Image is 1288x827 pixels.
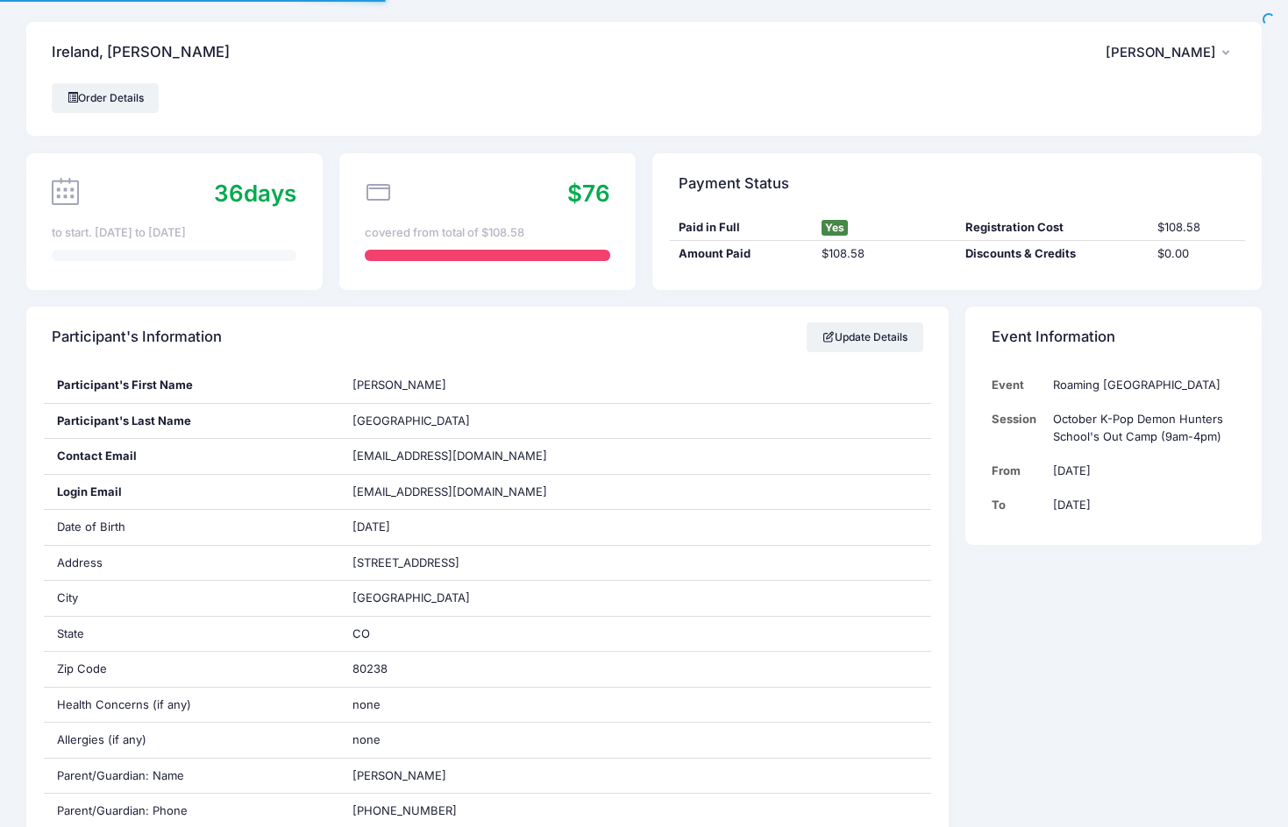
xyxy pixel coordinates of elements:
span: [EMAIL_ADDRESS][DOMAIN_NAME] [352,449,547,463]
div: $108.58 [814,245,957,263]
div: $108.58 [1149,219,1244,237]
a: Order Details [52,83,159,113]
div: City [44,581,340,616]
div: Health Concerns (if any) [44,688,340,723]
div: Contact Email [44,439,340,474]
a: Update Details [807,322,923,352]
div: Paid in Full [670,219,814,237]
div: Zip Code [44,652,340,687]
span: [DATE] [352,520,390,534]
div: State [44,617,340,652]
div: to start. [DATE] to [DATE] [52,224,296,242]
span: [GEOGRAPHIC_DATA] [352,590,470,604]
span: CO [352,626,370,640]
td: To [992,488,1045,522]
span: Yes [822,220,848,236]
span: none [352,697,381,711]
span: [PERSON_NAME] [352,768,446,782]
div: Amount Paid [670,245,814,263]
span: $76 [567,180,610,207]
span: 80238 [352,661,388,675]
div: $0.00 [1149,245,1244,263]
div: Registration Cost [957,219,1149,237]
button: [PERSON_NAME] [1106,32,1236,73]
div: days [214,176,296,210]
h4: Payment Status [679,159,789,209]
td: Session [992,402,1045,454]
div: Participant's First Name [44,368,340,403]
h4: Event Information [992,313,1115,363]
span: [GEOGRAPHIC_DATA] [352,413,470,428]
span: [PHONE_NUMBER] [352,803,457,817]
span: none [352,732,381,746]
div: Parent/Guardian: Name [44,759,340,794]
td: From [992,454,1045,488]
div: Date of Birth [44,510,340,545]
div: Participant's Last Name [44,404,340,439]
span: [EMAIL_ADDRESS][DOMAIN_NAME] [352,484,572,501]
h4: Ireland, [PERSON_NAME] [52,28,230,78]
span: [PERSON_NAME] [1106,45,1216,60]
div: Address [44,546,340,581]
span: [STREET_ADDRESS] [352,555,459,569]
div: Discounts & Credits [957,245,1149,263]
div: Login Email [44,475,340,510]
h4: Participant's Information [52,313,222,363]
span: 36 [214,180,244,207]
div: covered from total of $108.58 [365,224,609,242]
td: October K-Pop Demon Hunters School's Out Camp (9am-4pm) [1044,402,1235,454]
td: [DATE] [1044,488,1235,522]
td: Event [992,368,1045,402]
td: Roaming [GEOGRAPHIC_DATA] [1044,368,1235,402]
div: Allergies (if any) [44,723,340,758]
td: [DATE] [1044,454,1235,488]
span: [PERSON_NAME] [352,378,446,392]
